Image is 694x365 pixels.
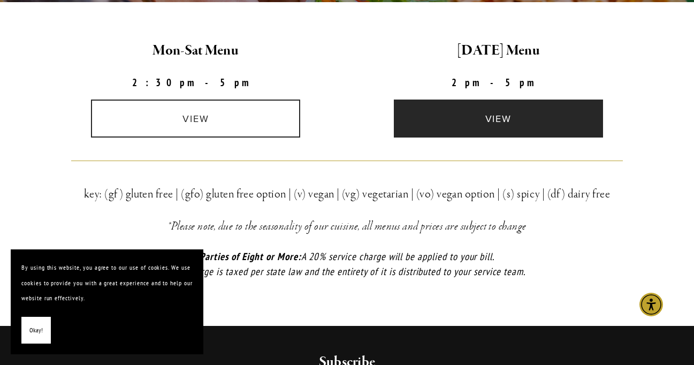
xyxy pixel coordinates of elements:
span: Okay! [29,323,43,338]
h3: key: (gf) gluten free | (gfo) gluten free option | (v) vegan | (vg) vegetarian | (vo) vegan optio... [71,185,623,204]
em: *Please note, due to the seasonality of our cuisine, all menus and prices are subject to change [167,219,527,234]
button: Okay! [21,317,51,344]
a: view [91,100,300,138]
strong: 2:30pm-5pm [132,76,260,89]
em: Parties of Eight or More: [200,250,301,263]
section: Cookie banner [11,249,203,354]
p: By using this website, you agree to our use of cookies. We use cookies to provide you with a grea... [21,260,193,306]
div: Accessibility Menu [639,293,663,316]
h2: [DATE] Menu [356,40,641,62]
strong: 2pm-5pm [452,76,545,89]
h2: Mon-Sat Menu [54,40,338,62]
a: view [394,100,603,138]
em: A 20% service charge will be applied to your bill. This charge is taxed per state law and the ent... [169,250,525,278]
